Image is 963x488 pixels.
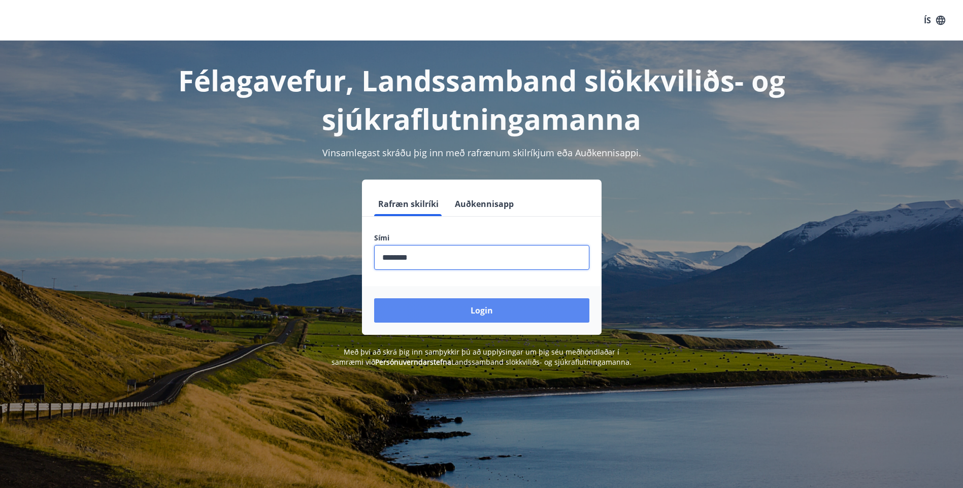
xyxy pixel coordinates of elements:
button: Auðkennisapp [451,192,518,216]
button: Rafræn skilríki [374,192,443,216]
h1: Félagavefur, Landssamband slökkviliðs- og sjúkraflutningamanna [128,61,835,138]
button: Login [374,298,589,323]
button: ÍS [918,11,951,29]
span: Með því að skrá þig inn samþykkir þú að upplýsingar um þig séu meðhöndlaðar í samræmi við Landssa... [331,347,632,367]
label: Sími [374,233,589,243]
a: Persónuverndarstefna [375,357,451,367]
span: Vinsamlegast skráðu þig inn með rafrænum skilríkjum eða Auðkennisappi. [322,147,641,159]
